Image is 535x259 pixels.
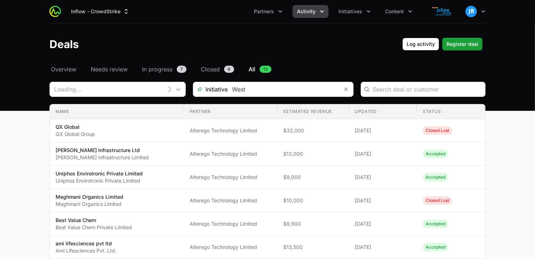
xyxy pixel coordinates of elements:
[199,65,236,74] a: Closed6
[56,177,143,184] p: Uniphos Envirotronic Private Limited
[283,127,344,134] span: $32,000
[250,5,287,18] button: Partners
[247,65,273,74] a: All13
[446,40,478,48] span: Register deal
[56,240,117,247] p: ami lifesciences pvt ltd
[355,127,411,134] span: [DATE]
[190,150,272,157] span: Alterego Technology Limited
[338,8,362,15] span: Initiatives
[50,82,162,96] input: Loading...
[171,82,185,96] div: Open
[349,104,417,119] th: Updated
[334,5,375,18] div: Initiatives menu
[355,150,411,157] span: [DATE]
[254,8,274,15] span: Partners
[465,6,477,17] img: Jimish Bhavsar
[334,5,375,18] button: Initiatives
[425,4,460,19] img: Inflow
[355,174,411,181] span: [DATE]
[190,220,272,227] span: Alterego Technology Limited
[297,8,316,15] span: Activity
[56,217,132,224] p: Best Value Chem
[248,65,255,74] span: All
[193,85,228,94] span: Initiative
[49,65,486,74] nav: Deals navigation
[56,147,149,154] p: [PERSON_NAME] Infrastructure Ltd
[61,5,417,18] div: Main navigation
[56,154,149,161] p: [PERSON_NAME] Infrastructure Limited
[355,197,411,204] span: [DATE]
[339,82,353,96] button: Remove
[283,220,344,227] span: $9,900
[283,197,344,204] span: $10,000
[91,65,128,74] span: Needs review
[56,123,95,131] p: QX Global
[56,170,143,177] p: Uniphos Envirotronic Private Limited
[142,65,172,74] span: In progress
[67,5,134,18] button: Inflow - CrowdStrike
[283,174,344,181] span: $9,000
[50,104,184,119] th: Name
[407,40,435,48] span: Log activity
[283,244,344,251] span: $13,500
[201,65,220,74] span: Closed
[293,5,328,18] div: Activity menu
[190,127,272,134] span: Alterego Technology Limited
[260,66,271,73] span: 13
[293,5,328,18] button: Activity
[141,65,188,74] a: In progress7
[51,65,76,74] span: Overview
[49,65,78,74] a: Overview
[190,244,272,251] span: Alterego Technology Limited
[56,193,123,201] p: Meghmani Organics Limited
[417,104,485,119] th: Status
[190,197,272,204] span: Alterego Technology Limited
[442,38,483,51] button: Register deal
[49,6,61,17] img: ActivitySource
[67,5,134,18] div: Supplier switch menu
[381,5,417,18] div: Content menu
[224,66,234,73] span: 6
[56,131,95,138] p: QX Global Group
[250,5,287,18] div: Partners menu
[385,8,404,15] span: Content
[402,38,439,51] button: Log activity
[56,224,132,231] p: Best Value Chem Private Limited
[56,201,123,208] p: Meghmani Organics Limited
[402,38,483,51] div: Primary actions
[49,38,79,51] h1: Deals
[355,244,411,251] span: [DATE]
[381,5,417,18] button: Content
[177,66,186,73] span: 7
[190,174,272,181] span: Alterego Technology Limited
[373,85,481,94] input: Search deal or customer
[56,247,117,254] p: Ami Lifesciences Pvt. Ltd.
[184,104,278,119] th: Partner
[89,65,129,74] a: Needs review
[355,220,411,227] span: [DATE]
[278,104,349,119] th: Estimated revenue
[228,82,339,96] input: Search initiatives
[283,150,344,157] span: $13,000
